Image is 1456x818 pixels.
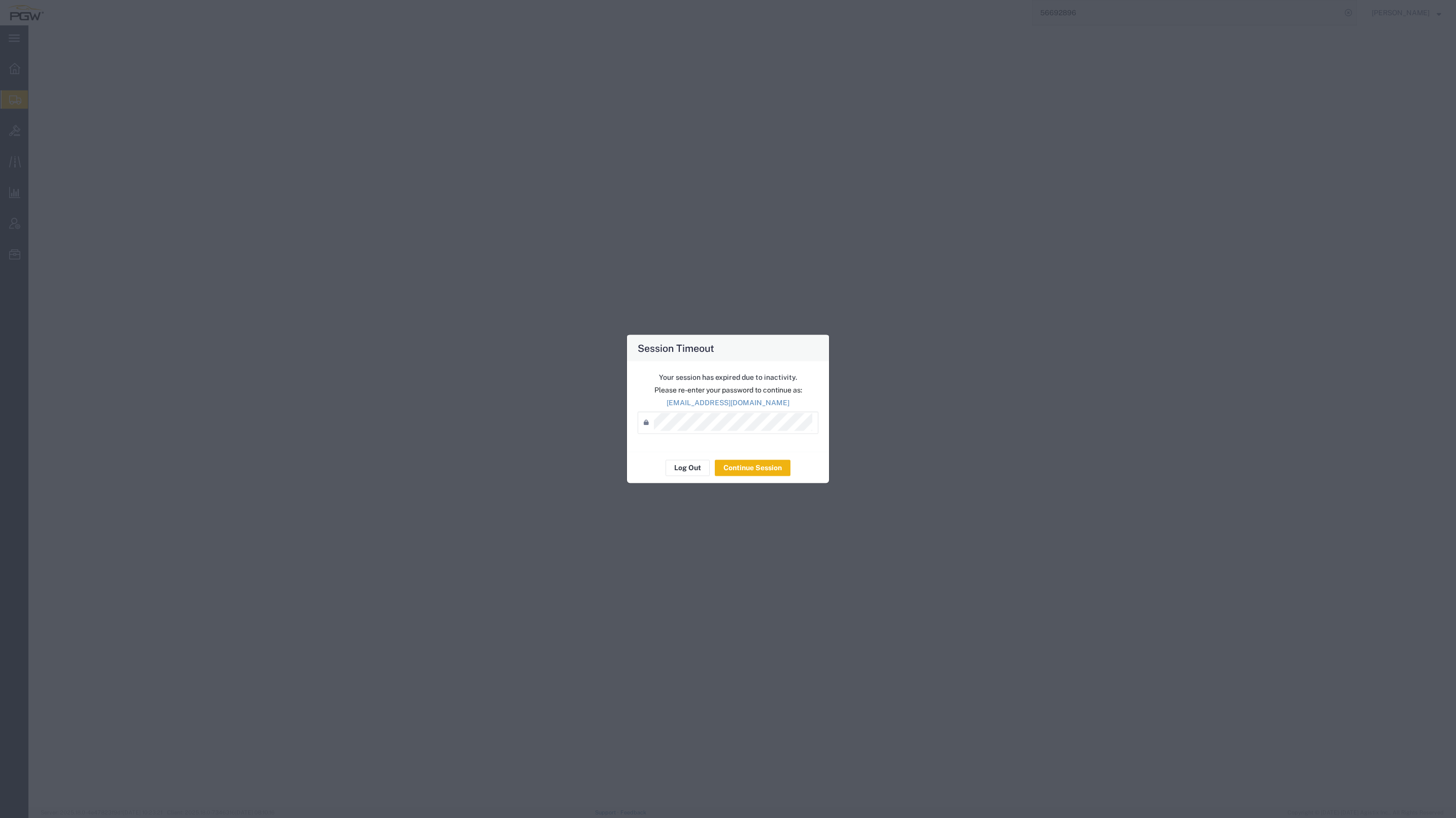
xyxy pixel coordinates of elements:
h4: Session Timeout [638,340,714,355]
p: Please re-enter your password to continue as: [638,384,818,395]
button: Continue Session [715,460,790,476]
p: [EMAIL_ADDRESS][DOMAIN_NAME] [638,397,818,408]
button: Log Out [666,460,710,476]
p: Your session has expired due to inactivity. [638,372,818,382]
